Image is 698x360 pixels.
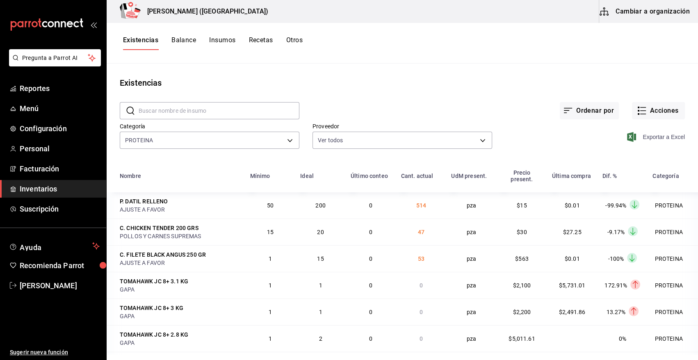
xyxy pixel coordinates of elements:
span: 1 [269,309,272,315]
span: Reportes [20,83,100,94]
span: Pregunta a Parrot AI [22,54,88,62]
td: PROTEINA [648,325,698,352]
div: GAPA [120,339,240,347]
span: 172.91% [604,282,627,289]
div: TOMAHAWK JC 8+ 2.8 KG [120,330,188,339]
span: 0 [369,202,372,209]
span: 0 [420,282,423,289]
button: Insumos [209,36,235,50]
button: Otros [286,36,303,50]
span: $0.01 [565,202,580,209]
span: 0 [369,255,372,262]
td: PROTEINA [648,298,698,325]
span: Menú [20,103,100,114]
button: Recetas [249,36,273,50]
div: UdM present. [451,173,487,179]
div: Ideal [300,173,314,179]
input: Buscar nombre de insumo [139,103,299,119]
button: Ordenar por [560,102,619,119]
span: 53 [418,255,424,262]
button: Pregunta a Parrot AI [9,49,101,66]
span: $27.25 [563,229,582,235]
span: Ver todos [318,136,343,144]
span: -99.94% [605,202,626,209]
span: 13.27% [606,309,625,315]
span: Inventarios [20,183,100,194]
span: -9.17% [607,229,625,235]
span: $0.01 [565,255,580,262]
div: GAPA [120,312,240,320]
td: pza [446,272,497,298]
td: PROTEINA [648,219,698,245]
div: navigation tabs [123,36,303,50]
span: Personal [20,143,100,154]
td: pza [446,245,497,272]
span: 1 [269,335,272,342]
span: 1 [319,309,322,315]
button: Exportar a Excel [629,132,685,142]
div: GAPA [120,285,240,294]
div: Nombre [120,173,141,179]
span: $5,731.01 [559,282,585,289]
td: PROTEINA [648,245,698,272]
span: -100% [608,255,624,262]
span: $15 [517,202,527,209]
span: [PERSON_NAME] [20,280,100,291]
div: AJUSTE A FAVOR [120,259,240,267]
div: Cant. actual [401,173,433,179]
a: Pregunta a Parrot AI [6,59,101,68]
button: Balance [171,36,196,50]
div: C. CHICKEN TENDER 200 GRS [120,224,198,232]
span: 2 [319,335,322,342]
span: $5,011.61 [509,335,535,342]
span: Sugerir nueva función [10,348,100,357]
span: $30 [517,229,527,235]
span: 50 [267,202,274,209]
button: Existencias [123,36,158,50]
div: AJUSTE A FAVOR [120,205,240,214]
span: 0 [369,229,372,235]
div: TOMAHAWK JC 8+ 3.1 KG [120,277,188,285]
button: Acciones [632,102,685,119]
td: pza [446,325,497,352]
span: $563 [515,255,529,262]
button: open_drawer_menu [90,21,97,28]
div: Última compra [552,173,591,179]
span: Ayuda [20,241,89,251]
span: $2,100 [513,282,531,289]
div: Último conteo [351,173,388,179]
span: 15 [317,255,324,262]
div: C. FILETE BLACK ANGUS 250 GR [120,251,206,259]
div: TOMAHAWK JC 8+ 3 KG [120,304,183,312]
span: PROTEINA [125,136,153,144]
td: pza [446,298,497,325]
td: pza [446,192,497,219]
span: 1 [269,282,272,289]
div: Precio present. [502,169,542,182]
span: 200 [315,202,325,209]
td: PROTEINA [648,192,698,219]
span: 0 [369,309,372,315]
div: POLLOS Y CARNES SUPREMAS [120,232,240,240]
span: 514 [416,202,426,209]
span: 0 [420,335,423,342]
div: Dif. % [602,173,617,179]
span: Suscripción [20,203,100,214]
span: Recomienda Parrot [20,260,100,271]
div: Categoría [652,173,679,179]
div: P. DATIL RELLENO [120,197,168,205]
td: PROTEINA [648,272,698,298]
span: 47 [418,229,424,235]
div: Existencias [120,77,162,89]
span: 1 [319,282,322,289]
label: Proveedor [313,123,492,129]
span: 15 [267,229,274,235]
span: $2,200 [513,309,531,315]
span: $2,491.86 [559,309,585,315]
span: 0 [369,282,372,289]
span: Facturación [20,163,100,174]
label: Categoría [120,123,299,129]
span: 0 [420,309,423,315]
span: Configuración [20,123,100,134]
